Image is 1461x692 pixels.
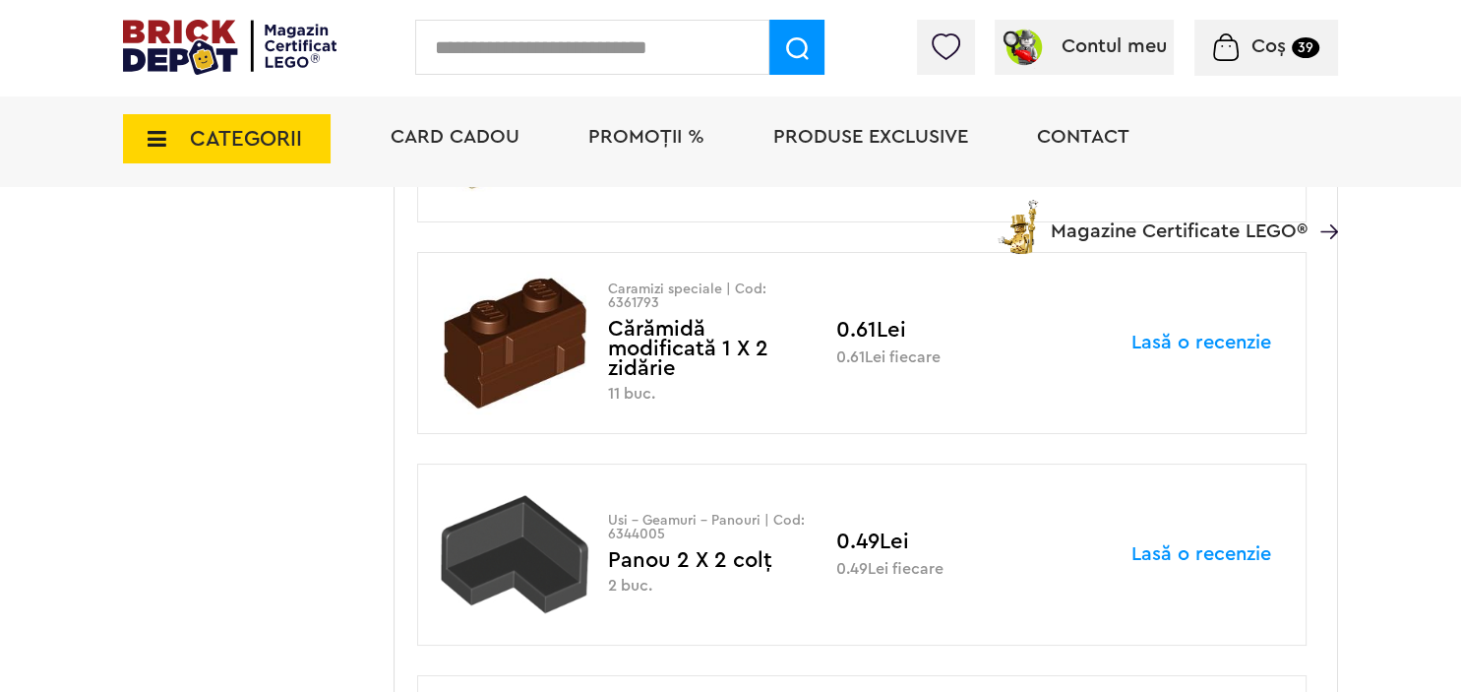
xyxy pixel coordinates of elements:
small: 39 [1292,37,1319,58]
p: 2 buc. [608,577,816,596]
span: CATEGORII [190,128,302,150]
a: Lasă o recenzie [1131,333,1271,352]
p: Usi - Geamuri - Panouri | Cod: 6344005 [608,514,816,541]
a: PROMOȚII % [588,127,704,147]
p: 0.49Lei [836,532,1044,551]
p: 0.49Lei fiecare [836,561,1044,577]
div: Cărămidă modificată 1 X 2 zidărie [608,283,816,404]
a: Magazine Certificate LEGO® [1308,196,1338,216]
a: Card Cadou [391,127,519,147]
span: Coș [1251,36,1286,56]
a: Contact [1037,127,1129,147]
span: Contul meu [1062,36,1167,56]
a: Lasă o recenzie [1131,544,1271,564]
a: Contul meu [1003,36,1167,56]
span: Magazine Certificate LEGO® [1051,196,1308,241]
p: 0.61Lei [836,320,1044,340]
a: Produse exclusive [773,127,968,147]
div: Panou 2 X 2 colţ [608,514,816,596]
p: 0.61Lei fiecare [836,349,1044,365]
p: 11 buc. [608,385,816,404]
p: Caramizi speciale | Cod: 6361793 [608,283,816,310]
img: Cărămidă modificată 1 X 2 zidărie [441,272,588,414]
img: Panou 2 X 2 colţ [441,483,588,626]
